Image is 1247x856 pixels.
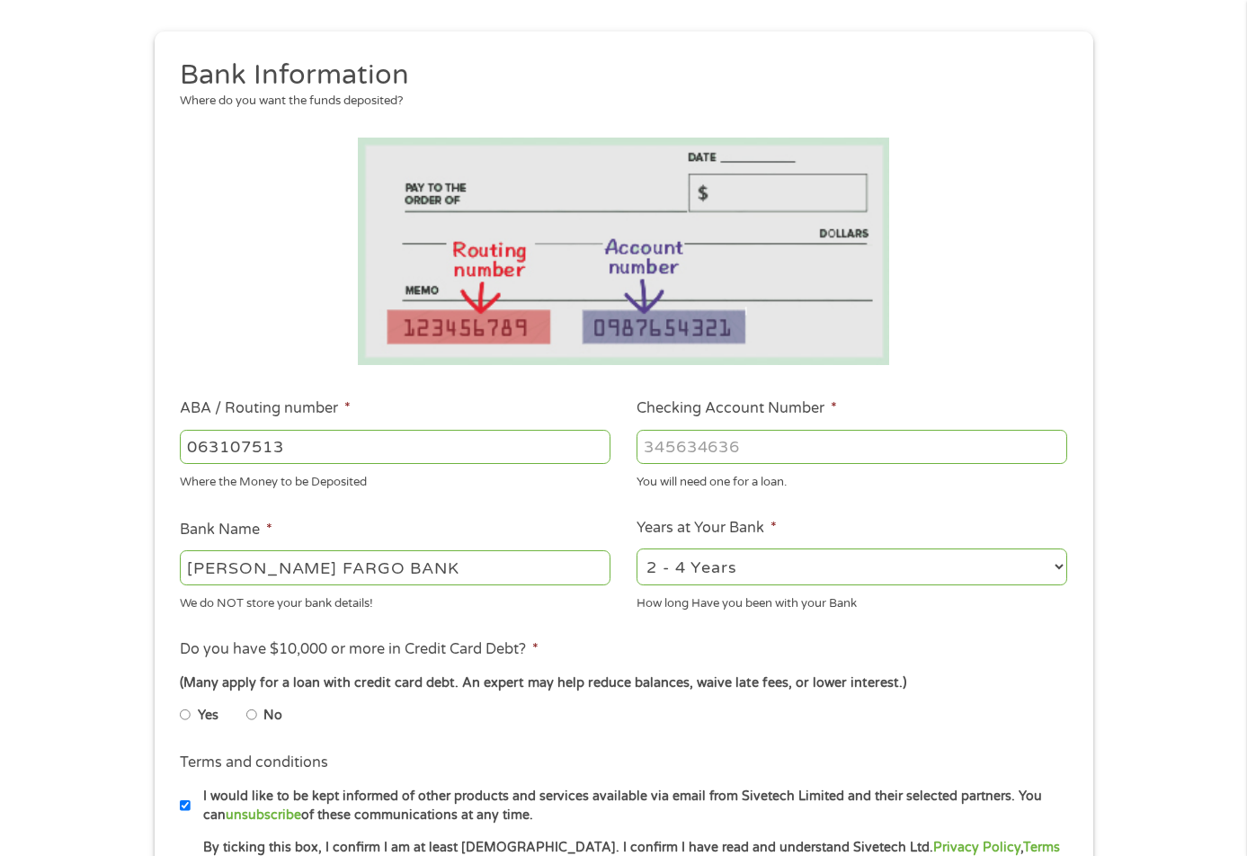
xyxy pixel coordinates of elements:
[263,706,282,726] label: No
[637,519,777,538] label: Years at Your Bank
[180,521,272,539] label: Bank Name
[180,93,1054,111] div: Where do you want the funds deposited?
[180,468,610,492] div: Where the Money to be Deposited
[180,58,1054,94] h2: Bank Information
[226,807,301,823] a: unsubscribe
[180,588,610,612] div: We do NOT store your bank details!
[637,399,837,418] label: Checking Account Number
[180,640,539,659] label: Do you have $10,000 or more in Credit Card Debt?
[180,399,351,418] label: ABA / Routing number
[637,588,1067,612] div: How long Have you been with your Bank
[933,840,1020,855] a: Privacy Policy
[198,706,218,726] label: Yes
[358,138,890,365] img: Routing number location
[637,430,1067,464] input: 345634636
[180,753,328,772] label: Terms and conditions
[180,673,1066,693] div: (Many apply for a loan with credit card debt. An expert may help reduce balances, waive late fees...
[180,430,610,464] input: 263177916
[637,468,1067,492] div: You will need one for a loan.
[191,787,1073,825] label: I would like to be kept informed of other products and services available via email from Sivetech...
